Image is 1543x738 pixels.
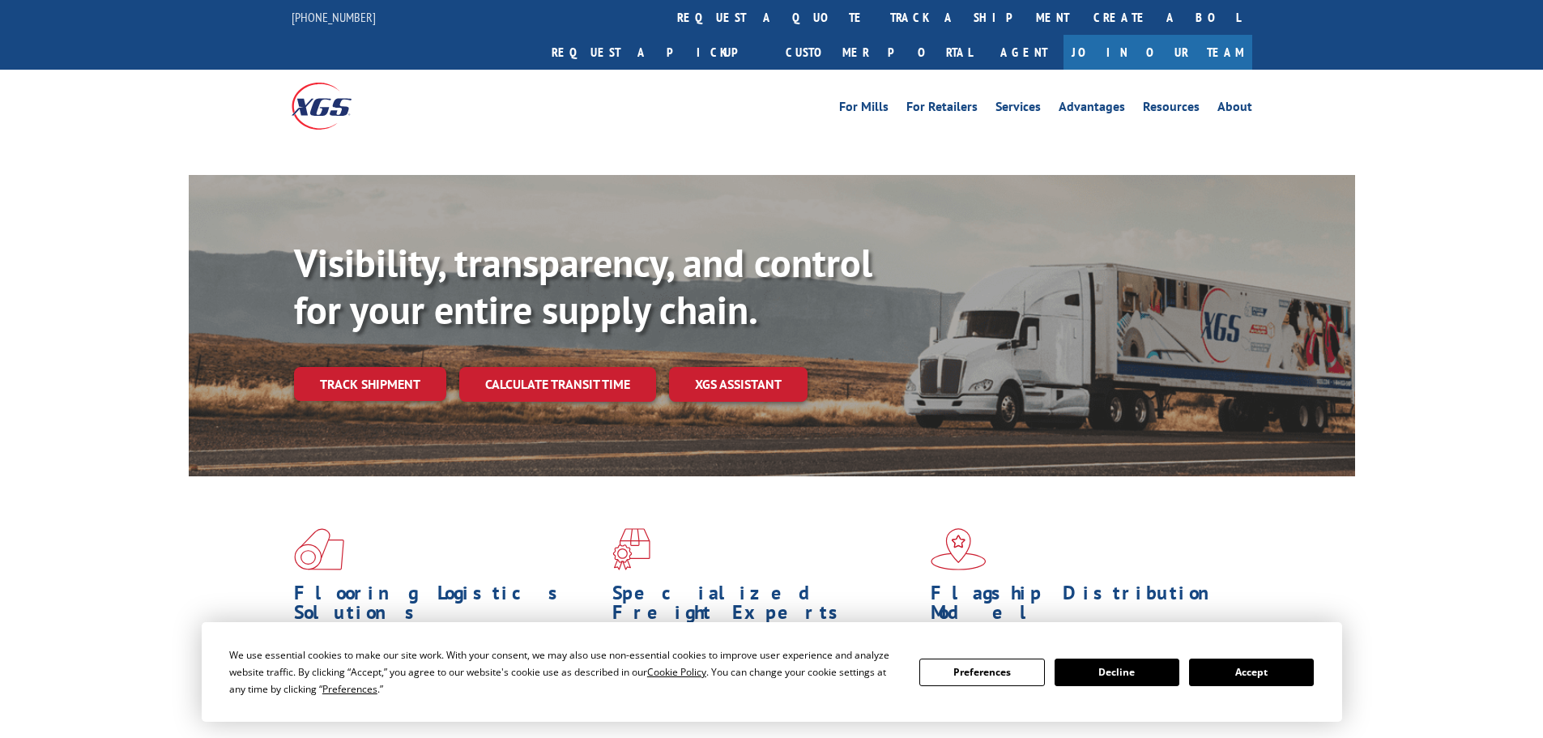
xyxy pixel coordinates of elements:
[931,583,1237,630] h1: Flagship Distribution Model
[774,35,984,70] a: Customer Portal
[612,528,650,570] img: xgs-icon-focused-on-flooring-red
[647,665,706,679] span: Cookie Policy
[294,367,446,401] a: Track shipment
[202,622,1342,722] div: Cookie Consent Prompt
[294,583,600,630] h1: Flooring Logistics Solutions
[1189,659,1314,686] button: Accept
[1055,659,1179,686] button: Decline
[1217,100,1252,118] a: About
[906,100,978,118] a: For Retailers
[322,682,377,696] span: Preferences
[229,646,900,697] div: We use essential cookies to make our site work. With your consent, we may also use non-essential ...
[669,367,808,402] a: XGS ASSISTANT
[294,528,344,570] img: xgs-icon-total-supply-chain-intelligence-red
[995,100,1041,118] a: Services
[919,659,1044,686] button: Preferences
[1063,35,1252,70] a: Join Our Team
[984,35,1063,70] a: Agent
[292,9,376,25] a: [PHONE_NUMBER]
[931,528,987,570] img: xgs-icon-flagship-distribution-model-red
[1059,100,1125,118] a: Advantages
[1143,100,1200,118] a: Resources
[294,237,872,335] b: Visibility, transparency, and control for your entire supply chain.
[839,100,889,118] a: For Mills
[612,583,919,630] h1: Specialized Freight Experts
[539,35,774,70] a: Request a pickup
[459,367,656,402] a: Calculate transit time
